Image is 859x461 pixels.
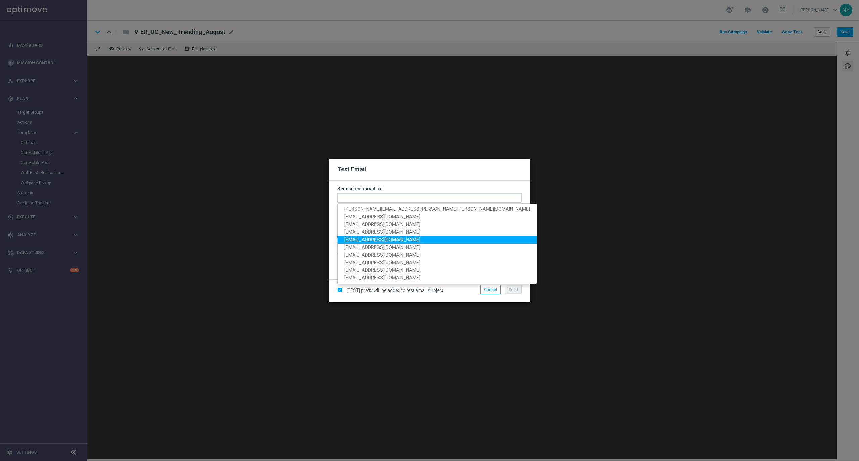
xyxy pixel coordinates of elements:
h2: Test Email [337,165,522,173]
h3: Send a test email to: [337,186,522,192]
span: [EMAIL_ADDRESS][DOMAIN_NAME] [344,275,420,280]
span: [EMAIL_ADDRESS][DOMAIN_NAME] [344,245,420,250]
span: Send [509,287,518,292]
span: [EMAIL_ADDRESS][DOMAIN_NAME] [344,267,420,273]
a: [PERSON_NAME][EMAIL_ADDRESS][PERSON_NAME][PERSON_NAME][DOMAIN_NAME] [338,205,537,213]
span: [EMAIL_ADDRESS][DOMAIN_NAME] [344,252,420,258]
span: [PERSON_NAME][EMAIL_ADDRESS][PERSON_NAME][PERSON_NAME][DOMAIN_NAME] [344,206,530,212]
a: [EMAIL_ADDRESS][DOMAIN_NAME] [338,220,537,228]
a: [EMAIL_ADDRESS][DOMAIN_NAME] [338,236,537,244]
span: [EMAIL_ADDRESS][DOMAIN_NAME] [344,229,420,235]
a: [EMAIL_ADDRESS][DOMAIN_NAME] [338,274,537,282]
span: [EMAIL_ADDRESS][DOMAIN_NAME] [344,221,420,227]
span: [EMAIL_ADDRESS][DOMAIN_NAME] [344,214,420,219]
a: [EMAIL_ADDRESS][DOMAIN_NAME] [338,259,537,266]
a: [EMAIL_ADDRESS][DOMAIN_NAME] [338,266,537,274]
button: Cancel [480,285,501,294]
a: [EMAIL_ADDRESS][DOMAIN_NAME] [338,228,537,236]
span: [EMAIL_ADDRESS][DOMAIN_NAME] [344,260,420,265]
button: Send [505,285,522,294]
a: [EMAIL_ADDRESS][DOMAIN_NAME] [338,213,537,221]
span: [TEST] prefix will be added to test email subject [346,288,443,293]
a: [EMAIL_ADDRESS][DOMAIN_NAME] [338,251,537,259]
span: [EMAIL_ADDRESS][DOMAIN_NAME] [344,237,420,242]
a: [EMAIL_ADDRESS][DOMAIN_NAME] [338,244,537,251]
